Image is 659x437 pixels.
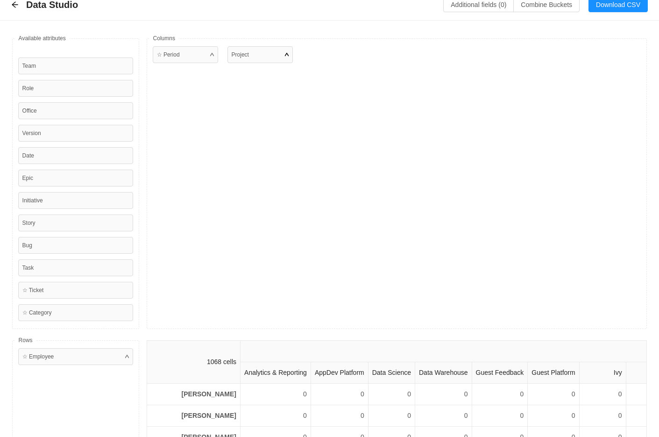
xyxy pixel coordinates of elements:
[415,384,472,405] td: 0
[311,362,368,384] th: AppDev Platform
[11,1,19,9] div: Back
[241,362,311,384] th: Analytics & Reporting
[22,352,54,361] div: ☆ Employee
[472,384,528,405] td: 0
[415,362,472,384] th: Data Warehouse
[18,125,133,142] div: Version
[18,282,133,299] div: ☆ Ticket
[18,147,133,164] div: Date
[147,341,241,384] th: 1068 cells
[528,384,579,405] td: 0
[18,237,133,254] div: Bug
[579,405,626,427] td: 0
[18,192,133,209] div: Initiative
[241,384,311,405] td: 0
[147,405,241,427] th: [PERSON_NAME]
[368,384,415,405] td: 0
[528,362,579,384] th: Guest Platform
[18,259,133,276] div: Task
[311,384,368,405] td: 0
[157,50,180,59] div: ☆ Period
[18,102,133,119] div: Office
[311,405,368,427] td: 0
[241,405,311,427] td: 0
[18,215,133,231] div: Story
[18,170,133,186] div: Epic
[472,362,528,384] th: Guest Feedback
[368,405,415,427] td: 0
[368,362,415,384] th: Data Science
[11,1,19,8] i: icon: arrow-left
[18,80,133,97] div: Role
[472,405,528,427] td: 0
[18,57,133,74] div: Team
[579,384,626,405] td: 0
[147,384,241,405] th: [PERSON_NAME]
[18,348,133,365] div: ☆ Employee
[415,405,472,427] td: 0
[528,405,579,427] td: 0
[232,50,249,59] div: Project
[18,304,133,321] div: ☆ Category
[579,362,626,384] th: Ivy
